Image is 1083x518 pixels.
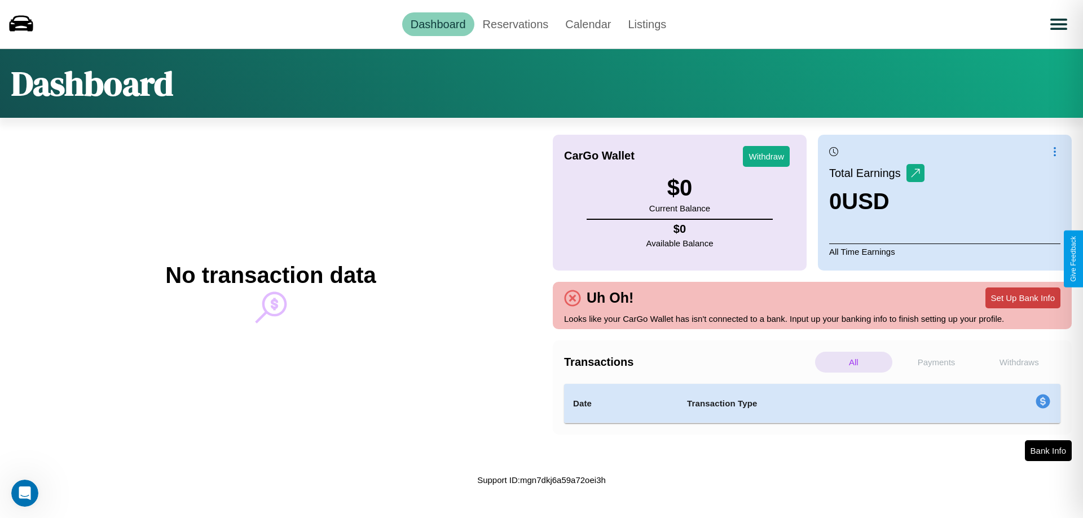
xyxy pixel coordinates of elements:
[557,12,619,36] a: Calendar
[564,356,812,369] h4: Transactions
[474,12,557,36] a: Reservations
[1069,236,1077,282] div: Give Feedback
[985,287,1060,308] button: Set Up Bank Info
[581,290,639,306] h4: Uh Oh!
[898,352,975,373] p: Payments
[829,243,1060,259] p: All Time Earnings
[11,480,38,507] iframe: Intercom live chat
[564,149,635,162] h4: CarGo Wallet
[1025,440,1072,461] button: Bank Info
[815,352,892,373] p: All
[829,189,924,214] h3: 0 USD
[11,60,173,107] h1: Dashboard
[477,472,606,488] p: Support ID: mgn7dkj6a59a72oei3h
[829,163,906,183] p: Total Earnings
[649,201,710,216] p: Current Balance
[564,311,1060,326] p: Looks like your CarGo Wallet has isn't connected to a bank. Input up your banking info to finish ...
[165,263,376,288] h2: No transaction data
[573,397,669,410] h4: Date
[646,223,714,236] h4: $ 0
[564,384,1060,423] table: simple table
[687,397,943,410] h4: Transaction Type
[646,236,714,251] p: Available Balance
[980,352,1058,373] p: Withdraws
[402,12,474,36] a: Dashboard
[649,175,710,201] h3: $ 0
[1043,8,1075,40] button: Open menu
[743,146,790,167] button: Withdraw
[619,12,675,36] a: Listings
